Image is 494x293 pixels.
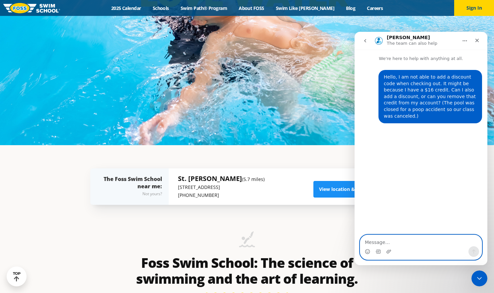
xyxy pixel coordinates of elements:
a: View location & class schedule [313,181,394,198]
img: icon-swimming-diving-2.png [239,231,255,252]
a: Schools [147,5,175,11]
iframe: Intercom live chat [471,270,487,286]
p: [PHONE_NUMBER] [178,191,265,199]
h5: St. [PERSON_NAME] [178,174,265,183]
img: FOSS Swim School Logo [3,3,60,13]
small: (5.7 miles) [242,176,265,182]
div: TOP [13,271,21,282]
a: Blog [340,5,361,11]
div: The Foss Swim School near me: [104,175,162,198]
a: Swim Like [PERSON_NAME] [270,5,340,11]
div: Not yours? [104,190,162,198]
h2: Foss Swim School: The science of swimming and the art of learning. [123,255,370,287]
p: [STREET_ADDRESS] [178,183,265,191]
a: 2025 Calendar [105,5,147,11]
a: Careers [361,5,389,11]
a: About FOSS [233,5,270,11]
a: Swim Path® Program [175,5,233,11]
iframe: Intercom live chat [355,32,487,265]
